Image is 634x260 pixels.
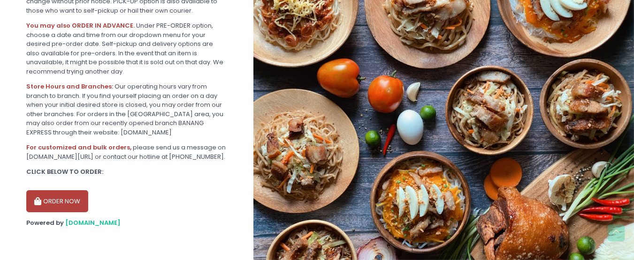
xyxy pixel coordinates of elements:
[26,21,135,30] b: You may also ORDER IN ADVANCE.
[26,143,131,152] b: For customized and bulk orders,
[26,143,227,161] div: please send us a message on [DOMAIN_NAME][URL] or contact our hotline at [PHONE_NUMBER].
[26,21,227,76] div: Under PRE-ORDER option, choose a date and time from our dropdown menu for your desired pre-order ...
[26,218,227,228] div: Powered by
[26,190,88,213] button: ORDER NOW
[26,82,113,91] b: Store Hours and Branches:
[65,218,121,227] a: [DOMAIN_NAME]
[26,167,227,177] div: CLICK BELOW TO ORDER:
[26,82,227,137] div: Our operating hours vary from branch to branch. If you find yourself placing an order on a day wh...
